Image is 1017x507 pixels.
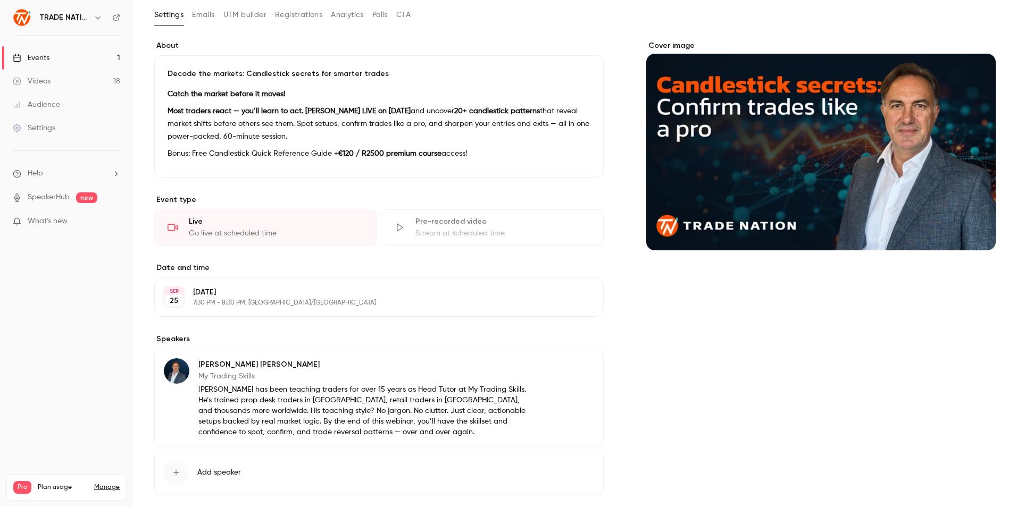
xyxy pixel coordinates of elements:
[164,288,184,295] div: SEP
[13,481,31,494] span: Pro
[189,228,363,239] div: Go live at scheduled time
[192,6,214,23] button: Emails
[38,483,88,492] span: Plan usage
[154,209,377,246] div: LiveGo live at scheduled time
[198,359,535,370] p: [PERSON_NAME] [PERSON_NAME]
[646,40,996,250] section: Cover image
[454,107,540,115] strong: 20+ candlestick patterns
[168,107,411,115] strong: Most traders react — you’ll learn to act. [PERSON_NAME] LIVE on [DATE]
[107,217,120,226] iframe: Noticeable Trigger
[646,40,996,51] label: Cover image
[193,299,547,307] p: 7:30 PM - 8:30 PM, [GEOGRAPHIC_DATA]/[GEOGRAPHIC_DATA]
[372,6,388,23] button: Polls
[13,168,120,179] li: help-dropdown-opener
[338,150,441,157] strong: €120 / R2500 premium course
[13,99,60,110] div: Audience
[154,451,604,494] button: Add speaker
[381,209,603,246] div: Pre-recorded videoStream at scheduled time
[154,349,604,446] div: Philip Konchar[PERSON_NAME] [PERSON_NAME]My Trading Skills[PERSON_NAME] has been teaching traders...
[28,168,43,179] span: Help
[13,9,30,26] img: TRADE NATION
[164,358,189,384] img: Philip Konchar
[13,76,51,87] div: Videos
[39,12,89,23] h6: TRADE NATION
[154,6,184,23] button: Settings
[13,53,49,63] div: Events
[198,371,535,382] p: My Trading Skills
[154,334,604,344] label: Speakers
[170,295,178,306] p: 25
[28,192,70,203] a: SpeakerHub
[76,192,97,203] span: new
[28,216,68,227] span: What's new
[13,123,55,133] div: Settings
[168,147,590,160] p: Bonus: Free Candlestick Quick Reference Guide + access!
[415,216,590,227] div: Pre-recorded video
[168,105,590,143] p: and uncover that reveal market shifts before others see them. Spot setups, confirm trades like a ...
[94,483,120,492] a: Manage
[396,6,411,23] button: CTA
[154,195,604,205] p: Event type
[154,263,604,273] label: Date and time
[197,467,241,478] span: Add speaker
[168,69,590,79] p: Decode the markets: Candlestick secrets for smarter trades
[223,6,266,23] button: UTM builder
[154,40,604,51] label: About
[275,6,322,23] button: Registrations
[168,90,285,98] strong: Catch the market before it moves!
[193,287,547,298] p: [DATE]
[189,216,363,227] div: Live
[415,228,590,239] div: Stream at scheduled time
[198,384,535,437] p: [PERSON_NAME] has been teaching traders for over 15 years as Head Tutor at My Trading Skills. He’...
[331,6,364,23] button: Analytics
